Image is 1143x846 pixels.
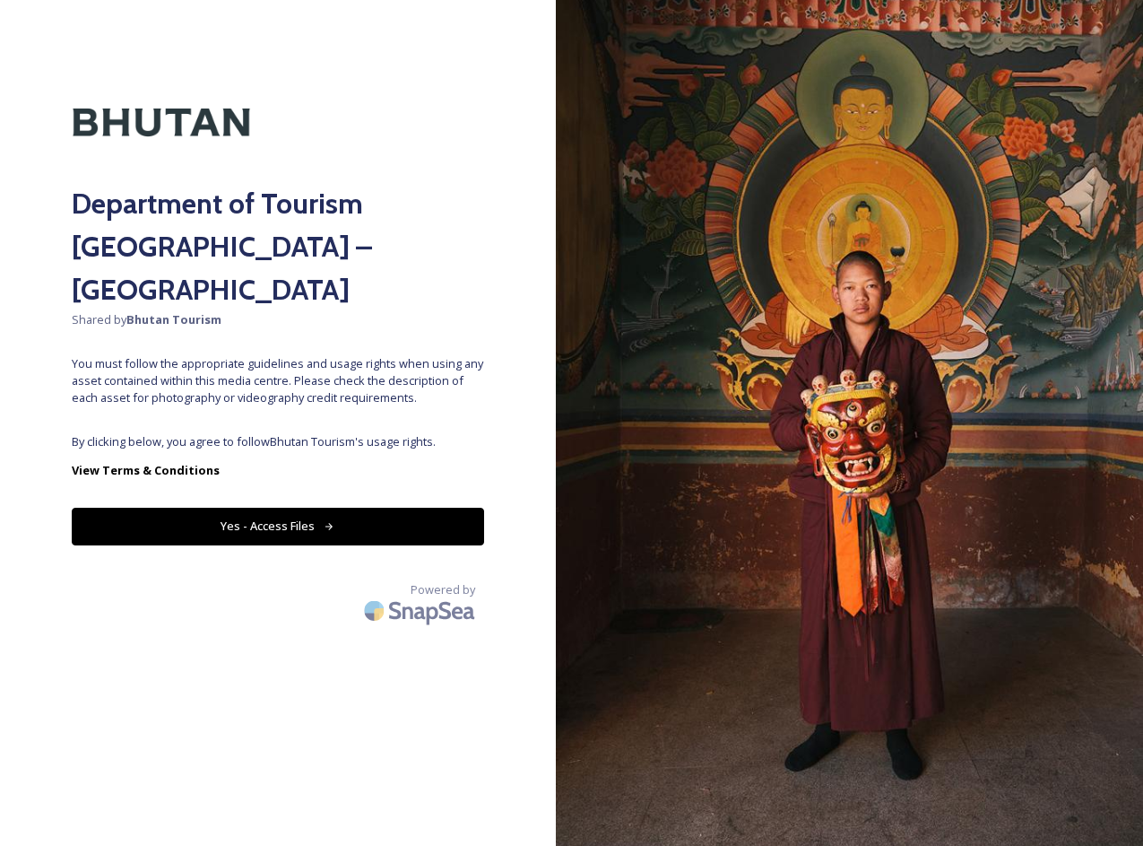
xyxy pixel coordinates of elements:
span: Powered by [411,581,475,598]
img: Kingdom-of-Bhutan-Logo.png [72,72,251,173]
a: View Terms & Conditions [72,459,484,481]
span: By clicking below, you agree to follow Bhutan Tourism 's usage rights. [72,433,484,450]
strong: Bhutan Tourism [126,311,221,327]
img: SnapSea Logo [359,589,484,632]
h2: Department of Tourism [GEOGRAPHIC_DATA] – [GEOGRAPHIC_DATA] [72,182,484,311]
span: You must follow the appropriate guidelines and usage rights when using any asset contained within... [72,355,484,407]
strong: View Terms & Conditions [72,462,220,478]
button: Yes - Access Files [72,508,484,545]
span: Shared by [72,311,484,328]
